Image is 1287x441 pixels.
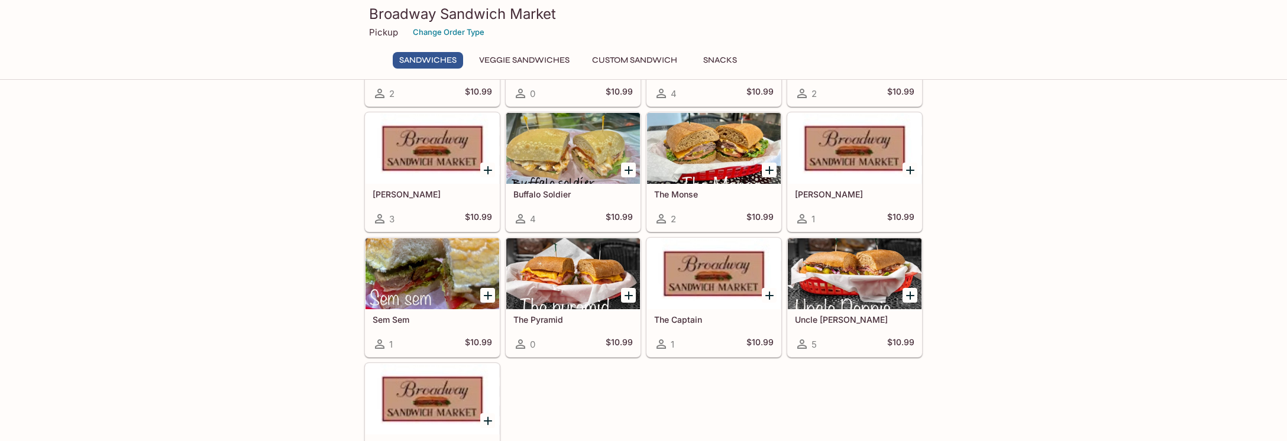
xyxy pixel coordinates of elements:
[795,189,914,199] h5: [PERSON_NAME]
[365,238,500,357] a: Sem Sem1$10.99
[408,23,490,41] button: Change Order Type
[389,88,394,99] span: 2
[693,52,746,69] button: Snacks
[513,314,633,325] h5: The Pyramid
[647,238,781,309] div: The Captain
[465,337,492,351] h5: $10.99
[480,163,495,177] button: Add George L. W.
[465,86,492,100] h5: $10.99
[506,238,641,357] a: The Pyramid0$10.99
[787,112,922,232] a: [PERSON_NAME]1$10.99
[887,337,914,351] h5: $10.99
[795,314,914,325] h5: Uncle [PERSON_NAME]
[671,339,674,350] span: 1
[465,212,492,226] h5: $10.99
[373,189,492,199] h5: [PERSON_NAME]
[811,88,817,99] span: 2
[389,213,394,225] span: 3
[746,337,774,351] h5: $10.99
[606,337,633,351] h5: $10.99
[654,314,774,325] h5: The Captain
[606,86,633,100] h5: $10.99
[480,413,495,428] button: Add Falafel
[671,213,676,225] span: 2
[369,5,918,23] h3: Broadway Sandwich Market
[621,163,636,177] button: Add Buffalo Soldier
[887,86,914,100] h5: $10.99
[606,212,633,226] h5: $10.99
[586,52,684,69] button: Custom Sandwich
[389,339,393,350] span: 1
[646,238,781,357] a: The Captain1$10.99
[373,314,492,325] h5: Sem Sem
[506,238,640,309] div: The Pyramid
[473,52,576,69] button: Veggie Sandwiches
[369,27,398,38] p: Pickup
[811,339,817,350] span: 5
[787,238,922,357] a: Uncle [PERSON_NAME]5$10.99
[513,189,633,199] h5: Buffalo Soldier
[530,88,535,99] span: 0
[366,364,499,434] div: Falafel
[530,213,536,225] span: 4
[393,52,463,69] button: Sandwiches
[366,238,499,309] div: Sem Sem
[887,212,914,226] h5: $10.99
[811,213,815,225] span: 1
[506,113,640,184] div: Buffalo Soldier
[788,238,921,309] div: Uncle Dennis
[654,189,774,199] h5: The Monse
[788,113,921,184] div: Waseem
[480,288,495,303] button: Add Sem Sem
[746,86,774,100] h5: $10.99
[903,288,917,303] button: Add Uncle Dennis
[365,112,500,232] a: [PERSON_NAME]3$10.99
[671,88,677,99] span: 4
[506,112,641,232] a: Buffalo Soldier4$10.99
[762,163,777,177] button: Add The Monse
[746,212,774,226] h5: $10.99
[621,288,636,303] button: Add The Pyramid
[646,112,781,232] a: The Monse2$10.99
[366,113,499,184] div: George L. W.
[530,339,535,350] span: 0
[903,163,917,177] button: Add Waseem
[762,288,777,303] button: Add The Captain
[647,113,781,184] div: The Monse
